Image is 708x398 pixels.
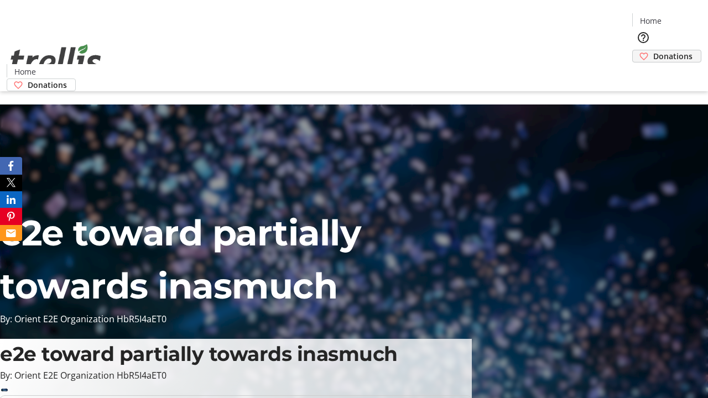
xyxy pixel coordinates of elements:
a: Home [633,15,668,27]
img: Orient E2E Organization HbR5I4aET0's Logo [7,32,105,87]
a: Donations [7,78,76,91]
span: Home [14,66,36,77]
a: Home [7,66,43,77]
span: Donations [28,79,67,91]
button: Help [632,27,654,49]
span: Donations [653,50,693,62]
button: Cart [632,62,654,85]
a: Donations [632,50,701,62]
span: Home [640,15,662,27]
